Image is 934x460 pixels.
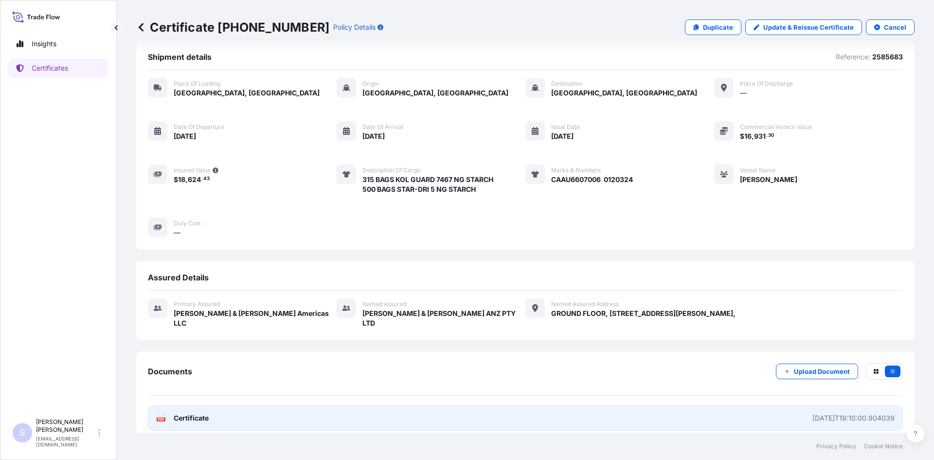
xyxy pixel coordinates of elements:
[174,88,320,98] span: [GEOGRAPHIC_DATA], [GEOGRAPHIC_DATA]
[866,19,915,35] button: Cancel
[174,309,337,328] span: [PERSON_NAME] & [PERSON_NAME] Americas LLC
[812,413,895,423] div: [DATE]T19:10:00.904039
[362,175,493,194] span: 315 BAGS KOL GUARD 7467 NG STARCH 500 BAGS STAR-DRI 5 NG STARCH
[362,309,525,328] span: [PERSON_NAME] & [PERSON_NAME] ANZ PTY LTD
[740,175,797,184] span: [PERSON_NAME]
[178,176,185,183] span: 18
[201,177,203,181] span: .
[188,176,201,183] span: 624
[174,228,180,238] span: —
[174,413,209,423] span: Certificate
[158,418,164,421] text: PDF
[174,131,196,141] span: [DATE]
[740,88,747,98] span: —
[8,34,108,54] a: Insights
[551,131,574,141] span: [DATE]
[551,80,582,88] span: Destination
[32,63,68,73] p: Certificates
[174,80,220,88] span: Place of Loading
[8,58,108,78] a: Certificates
[763,22,854,32] p: Update & Reissue Certificate
[766,134,768,137] span: .
[768,134,774,137] span: 30
[794,367,850,376] p: Upload Document
[185,176,188,183] span: ,
[362,300,406,308] span: Named Assured
[174,300,220,308] span: Primary assured
[703,22,733,32] p: Duplicate
[551,175,633,184] span: CAAU6607006 0120324
[36,418,96,434] p: [PERSON_NAME] [PERSON_NAME]
[816,442,856,450] a: Privacy Policy
[740,123,812,131] span: Commercial Invoice Value
[776,364,858,379] button: Upload Document
[744,133,752,140] span: 16
[362,88,508,98] span: [GEOGRAPHIC_DATA], [GEOGRAPHIC_DATA]
[333,22,376,32] p: Policy Details
[174,176,178,183] span: $
[174,166,211,174] span: Insured Value
[685,19,741,35] a: Duplicate
[551,309,736,318] span: GROUND FLOOR, [STREET_ADDRESS][PERSON_NAME],
[551,123,580,131] span: Issue Date
[36,436,96,447] p: [EMAIL_ADDRESS][DOMAIN_NAME]
[148,273,209,282] span: Assured Details
[740,166,775,174] span: Vessel Name
[32,39,56,49] p: Insights
[203,177,210,181] span: 43
[752,133,754,140] span: ,
[864,442,903,450] a: Cookie Notice
[174,123,224,131] span: Date of departure
[884,22,906,32] p: Cancel
[740,133,744,140] span: $
[551,88,697,98] span: [GEOGRAPHIC_DATA], [GEOGRAPHIC_DATA]
[745,19,862,35] a: Update & Reissue Certificate
[754,133,766,140] span: 931
[872,52,903,62] p: 2585683
[362,166,420,174] span: Description of cargo
[148,367,192,376] span: Documents
[551,300,619,308] span: Named Assured Address
[136,19,329,35] p: Certificate [PHONE_NUMBER]
[836,52,870,62] p: Reference:
[740,80,793,88] span: Place of discharge
[148,405,903,431] a: PDFCertificate[DATE]T19:10:00.904039
[362,131,385,141] span: [DATE]
[148,52,212,62] span: Shipment details
[362,123,403,131] span: Date of arrival
[19,428,25,438] span: S
[174,220,201,227] span: Duty Cost
[362,80,379,88] span: Origin
[551,166,601,174] span: Marks & Numbers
